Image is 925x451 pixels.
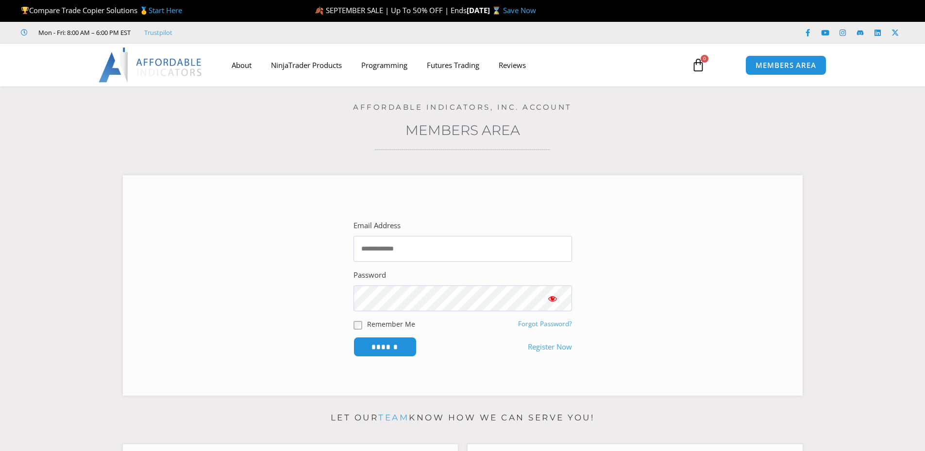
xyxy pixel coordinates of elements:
[99,48,203,83] img: LogoAI | Affordable Indicators – NinjaTrader
[528,340,572,354] a: Register Now
[745,55,826,75] a: MEMBERS AREA
[378,413,409,422] a: team
[533,285,572,311] button: Show password
[222,54,680,76] nav: Menu
[149,5,182,15] a: Start Here
[353,268,386,282] label: Password
[756,62,816,69] span: MEMBERS AREA
[518,319,572,328] a: Forgot Password?
[417,54,489,76] a: Futures Trading
[261,54,352,76] a: NinjaTrader Products
[36,27,131,38] span: Mon - Fri: 8:00 AM – 6:00 PM EST
[405,122,520,138] a: Members Area
[701,55,708,63] span: 0
[21,5,182,15] span: Compare Trade Copier Solutions 🥇
[489,54,536,76] a: Reviews
[353,102,572,112] a: Affordable Indicators, Inc. Account
[315,5,467,15] span: 🍂 SEPTEMBER SALE | Up To 50% OFF | Ends
[503,5,536,15] a: Save Now
[353,219,401,233] label: Email Address
[677,51,720,79] a: 0
[467,5,503,15] strong: [DATE] ⌛
[352,54,417,76] a: Programming
[21,7,29,14] img: 🏆
[367,319,415,329] label: Remember Me
[222,54,261,76] a: About
[123,410,803,426] p: Let our know how we can serve you!
[144,27,172,38] a: Trustpilot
